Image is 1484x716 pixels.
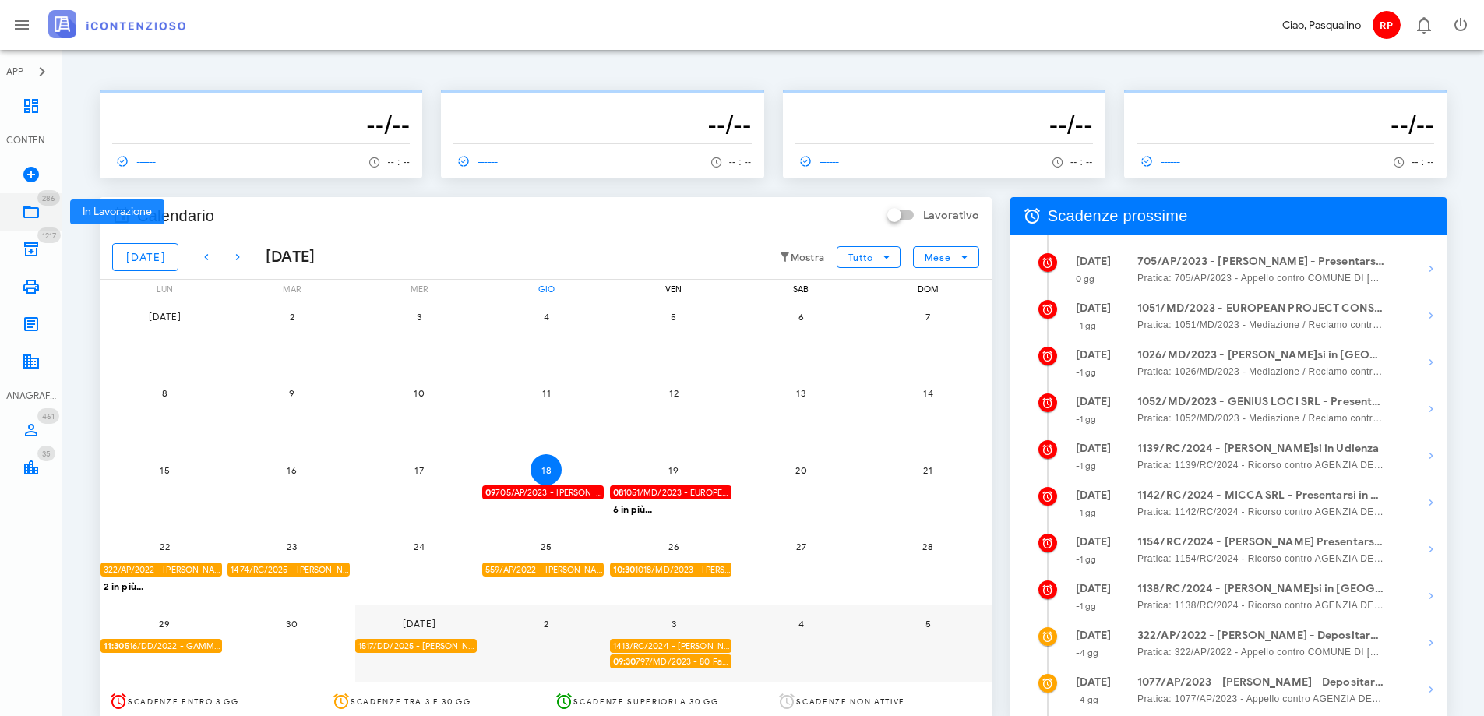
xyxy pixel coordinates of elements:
span: Pratica: 1026/MD/2023 - Mediazione / Reclamo contro AGENZIA DELLE ENTRATE - RISCOSSIONE (Udienza) [1137,364,1385,379]
strong: 705/AP/2023 - [PERSON_NAME] - Presentarsi in Udienza [1137,253,1385,270]
p: -------------- [1137,97,1434,109]
p: -------------- [112,97,410,109]
button: Distintivo [1405,6,1442,44]
strong: 1077/AP/2023 - [PERSON_NAME] - Depositare Documenti per Udienza [1137,674,1385,691]
span: Pratica: 1142/RC/2024 - Ricorso contro AGENZIA DELLE ENTRATE - RISCOSSIONE (Udienza) [1137,504,1385,520]
span: 20 [785,464,816,476]
button: [DATE] [149,301,180,332]
strong: [DATE] [1076,489,1112,502]
div: dom [864,280,992,298]
span: -- : -- [729,157,752,168]
span: [DATE] [402,618,436,630]
span: 23 [277,541,308,552]
button: 26 [658,531,689,563]
div: Ciao, Pasqualino [1282,17,1361,34]
span: 4 [531,311,562,323]
h3: --/-- [795,109,1093,140]
div: 322/AP/2022 - [PERSON_NAME] - Depositare Documenti per Udienza [100,563,222,577]
span: RP [1373,11,1401,39]
small: -4 gg [1076,694,1099,705]
span: 1217 [42,231,56,241]
small: -4 gg [1076,647,1099,658]
span: 21 [912,464,943,476]
small: Mostra [791,252,825,264]
button: 5 [658,301,689,332]
button: Tutto [837,246,901,268]
span: 5 [912,618,943,630]
h3: --/-- [453,109,751,140]
strong: [DATE] [1076,302,1112,315]
strong: 1052/MD/2023 - GENIUS LOCI SRL - Presentarsi in Udienza [1137,393,1385,411]
a: ------ [1137,150,1188,172]
button: 24 [404,531,435,563]
button: Mostra dettagli [1415,253,1447,284]
button: 6 [785,301,816,332]
span: Distintivo [37,227,61,243]
a: ------ [112,150,164,172]
span: Pratica: 1051/MD/2023 - Mediazione / Reclamo contro AGENZIA DELLE ENTRATE - RISCOSSIONE (Udienza) [1137,317,1385,333]
span: 7 [912,311,943,323]
div: ANAGRAFICA [6,389,56,403]
button: 4 [531,301,562,332]
span: Pratica: 1154/RC/2024 - Ricorso contro AGENZIA DELLE ENTRATE - RISCOSSIONE (Udienza) [1137,551,1385,566]
strong: 1154/RC/2024 - [PERSON_NAME] Presentarsi in Udienza [1137,534,1385,551]
span: [DATE] [125,251,165,264]
span: -- : -- [387,157,410,168]
div: CONTENZIOSO [6,133,56,147]
button: 15 [149,454,180,485]
span: Pratica: 1052/MD/2023 - Mediazione / Reclamo contro AGENZIA DELLE ENTRATE - RISCOSSIONE (Udienza) [1137,411,1385,426]
strong: [DATE] [1076,255,1112,268]
button: 12 [658,378,689,409]
span: Pratica: 705/AP/2023 - Appello contro COMUNE DI [GEOGRAPHIC_DATA] (Udienza) [1137,270,1385,286]
span: 13 [785,387,816,399]
span: Scadenze non attive [796,697,905,707]
strong: [DATE] [1076,348,1112,362]
span: 16 [277,464,308,476]
span: Scadenze tra 3 e 30 gg [351,697,471,707]
span: 22 [149,541,180,552]
span: Pratica: 1138/RC/2024 - Ricorso contro AGENZIA DELLE ENTRATE - RISCOSSIONE (Udienza) [1137,598,1385,613]
span: 26 [658,541,689,552]
label: Lavorativo [923,208,979,224]
small: -1 gg [1076,320,1097,331]
strong: 09:30 [613,656,636,667]
div: 2 in più... [100,578,228,592]
button: 9 [277,378,308,409]
small: -1 gg [1076,507,1097,518]
span: [DATE] [147,311,182,323]
div: mar [227,280,355,298]
span: 25 [531,541,562,552]
span: 30 [277,618,308,630]
button: 22 [149,531,180,563]
button: Mostra dettagli [1415,580,1447,612]
span: Tutto [848,252,873,263]
p: -------------- [453,97,751,109]
span: 1051/MD/2023 - EUROPEAN PROJECT CONSULTING SRL - Presentarsi in Udienza [613,485,731,500]
span: 797/MD/2023 - 80 Fame srls - Presentarsi in Udienza [613,654,731,669]
span: Pratica: 1077/AP/2023 - Appello contro AGENZIA DELLE ENTRATE - RISCOSSIONE (Udienza) [1137,691,1385,707]
button: 2 [277,301,308,332]
strong: 08 [613,487,623,498]
span: 14 [912,387,943,399]
strong: 322/AP/2022 - [PERSON_NAME] - Depositare Documenti per Udienza [1137,627,1385,644]
div: 559/AP/2022 - [PERSON_NAME] - Depositare Documenti per Udienza [482,563,604,577]
strong: [DATE] [1076,535,1112,548]
span: 28 [912,541,943,552]
button: 10 [404,378,435,409]
button: 16 [277,454,308,485]
span: Scadenze superiori a 30 gg [573,697,718,707]
span: Distintivo [37,446,55,461]
span: 2 [531,618,562,630]
button: 21 [912,454,943,485]
small: -1 gg [1076,414,1097,425]
div: sab [737,280,865,298]
span: 4 [785,618,816,630]
button: 23 [277,531,308,563]
button: 3 [404,301,435,332]
div: 1413/RC/2024 - [PERSON_NAME] - Depositare Documenti per Udienza [610,639,731,654]
button: 14 [912,378,943,409]
span: 24 [404,541,435,552]
span: 11 [531,387,562,399]
small: -1 gg [1076,554,1097,565]
button: Mostra dettagli [1415,627,1447,658]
